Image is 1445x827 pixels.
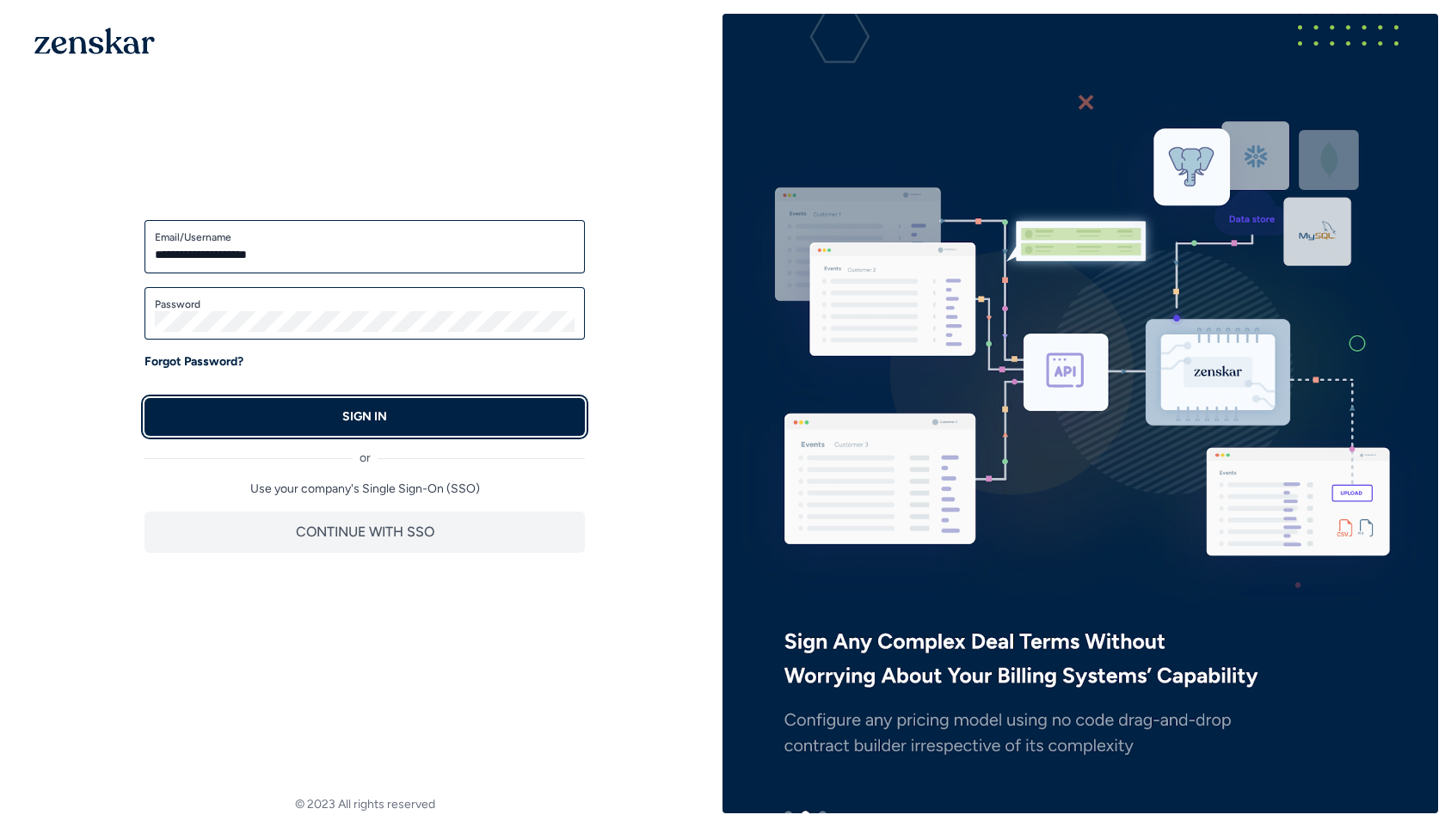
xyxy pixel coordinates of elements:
img: 1OGAJ2xQqyY4LXKgY66KYq0eOWRCkrZdAb3gUhuVAqdWPZE9SRJmCz+oDMSn4zDLXe31Ii730ItAGKgCKgCCgCikA4Av8PJUP... [34,28,155,54]
p: Use your company's Single Sign-On (SSO) [144,481,585,498]
p: SIGN IN [342,408,387,426]
label: Password [155,297,575,311]
a: Forgot Password? [144,353,243,371]
button: SIGN IN [144,398,585,436]
footer: © 2023 All rights reserved [7,796,722,813]
button: CONTINUE WITH SSO [144,512,585,553]
label: Email/Username [155,230,575,244]
div: or [144,436,585,467]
